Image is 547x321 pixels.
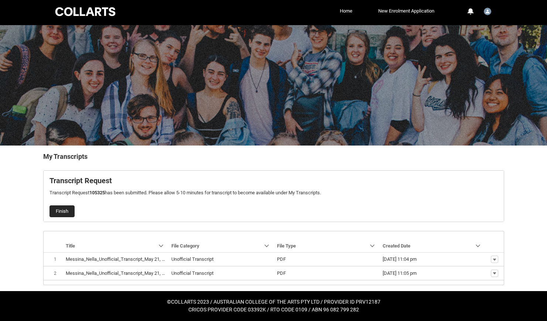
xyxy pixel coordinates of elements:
p: Transcript Request has been submitted. Please allow 5-10 minutes for transcript to become availab... [49,189,498,197]
lightning-base-formatted-text: Unofficial Transcript [171,270,213,276]
lightning-base-formatted-text: PDF [277,270,286,276]
a: New Enrolment Application [376,6,436,17]
article: Request_Student_Transcript flow [43,170,504,222]
a: Home [338,6,354,17]
b: 105325 [89,190,105,195]
b: My Transcripts [43,153,88,160]
lightning-base-formatted-text: Messina_Nella_Unofficial_Transcript_May 21, 2024.pdf [66,270,180,276]
button: User Profile Student.nmessin.20241818 [482,5,493,17]
b: Transcript Request [49,176,112,185]
lightning-base-formatted-text: PDF [277,256,286,262]
button: Finish [49,205,75,217]
lightning-base-formatted-text: Unofficial Transcript [171,256,213,262]
lightning-base-formatted-text: Messina_Nella_Unofficial_Transcript_May 21, 2024.pdf [66,256,180,262]
img: Student.nmessin.20241818 [484,8,491,15]
lightning-formatted-date-time: [DATE] 11:05 pm [383,270,417,276]
lightning-formatted-date-time: [DATE] 11:04 pm [383,256,417,262]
